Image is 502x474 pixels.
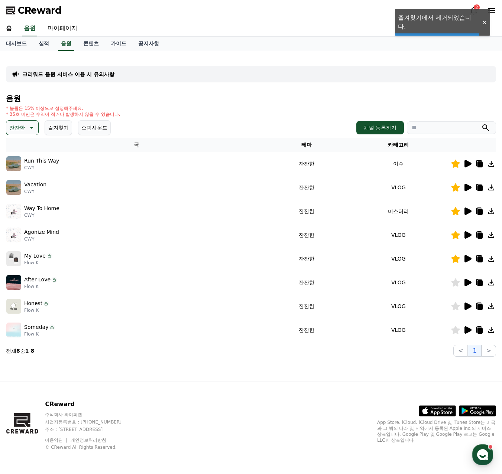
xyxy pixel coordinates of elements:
a: 실적 [33,37,55,51]
p: 잔잔한 [9,122,25,133]
a: 크리워드 음원 서비스 이용 시 유의사항 [22,71,114,78]
a: 이용약관 [45,438,68,443]
p: CWY [24,165,59,171]
p: CWY [24,236,59,242]
td: 잔잔한 [267,247,346,271]
a: 2 [469,6,478,15]
img: music [6,204,21,219]
p: 사업자등록번호 : [PHONE_NUMBER] [45,419,136,425]
strong: 1 [25,348,29,354]
a: 콘텐츠 [77,37,105,51]
button: 채널 등록하기 [356,121,404,134]
p: CReward [45,400,136,409]
p: Flow K [24,307,49,313]
p: Way To Home [24,205,59,212]
button: 쇼핑사운드 [78,120,111,135]
button: > [482,345,496,357]
strong: 8 [31,348,35,354]
button: 즐겨찾기 [45,120,72,135]
button: 잔잔한 [6,120,39,135]
p: CWY [24,212,59,218]
td: 잔잔한 [267,271,346,294]
p: App Store, iCloud, iCloud Drive 및 iTunes Store는 미국과 그 밖의 나라 및 지역에서 등록된 Apple Inc.의 서비스 상표입니다. Goo... [377,419,496,443]
td: 미스터리 [346,199,451,223]
strong: 8 [16,348,20,354]
p: Agonize Mind [24,228,59,236]
a: 마이페이지 [42,21,83,36]
img: music [6,251,21,266]
p: 주식회사 와이피랩 [45,412,136,418]
td: VLOG [346,318,451,342]
img: music [6,323,21,337]
p: Flow K [24,331,55,337]
th: 카테고리 [346,138,451,152]
a: 공지사항 [132,37,165,51]
p: © CReward All Rights Reserved. [45,444,136,450]
p: My Love [24,252,46,260]
p: Run This Way [24,157,59,165]
p: * 35초 미만은 수익이 적거나 발생하지 않을 수 있습니다. [6,111,120,117]
p: Someday [24,323,48,331]
td: 잔잔한 [267,199,346,223]
img: music [6,275,21,290]
td: VLOG [346,223,451,247]
p: Vacation [24,181,46,189]
div: 2 [474,4,480,10]
td: VLOG [346,247,451,271]
td: 잔잔한 [267,223,346,247]
th: 테마 [267,138,346,152]
p: Flow K [24,260,52,266]
h4: 음원 [6,94,496,102]
p: 전체 중 - [6,347,34,354]
img: music [6,299,21,314]
a: 음원 [58,37,74,51]
p: 주소 : [STREET_ADDRESS] [45,426,136,432]
p: After Love [24,276,51,284]
td: VLOG [346,176,451,199]
th: 곡 [6,138,267,152]
span: CReward [18,4,62,16]
a: 음원 [22,21,37,36]
td: 잔잔한 [267,294,346,318]
img: music [6,228,21,242]
a: 가이드 [105,37,132,51]
p: CWY [24,189,46,194]
td: 잔잔한 [267,152,346,176]
a: 개인정보처리방침 [71,438,106,443]
p: Honest [24,300,42,307]
td: VLOG [346,271,451,294]
p: Flow K [24,284,57,290]
td: 이슈 [346,152,451,176]
td: VLOG [346,294,451,318]
td: 잔잔한 [267,318,346,342]
button: 1 [468,345,481,357]
a: CReward [6,4,62,16]
img: music [6,156,21,171]
p: * 볼륨은 15% 이상으로 설정해주세요. [6,105,120,111]
img: music [6,180,21,195]
td: 잔잔한 [267,176,346,199]
button: < [453,345,468,357]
